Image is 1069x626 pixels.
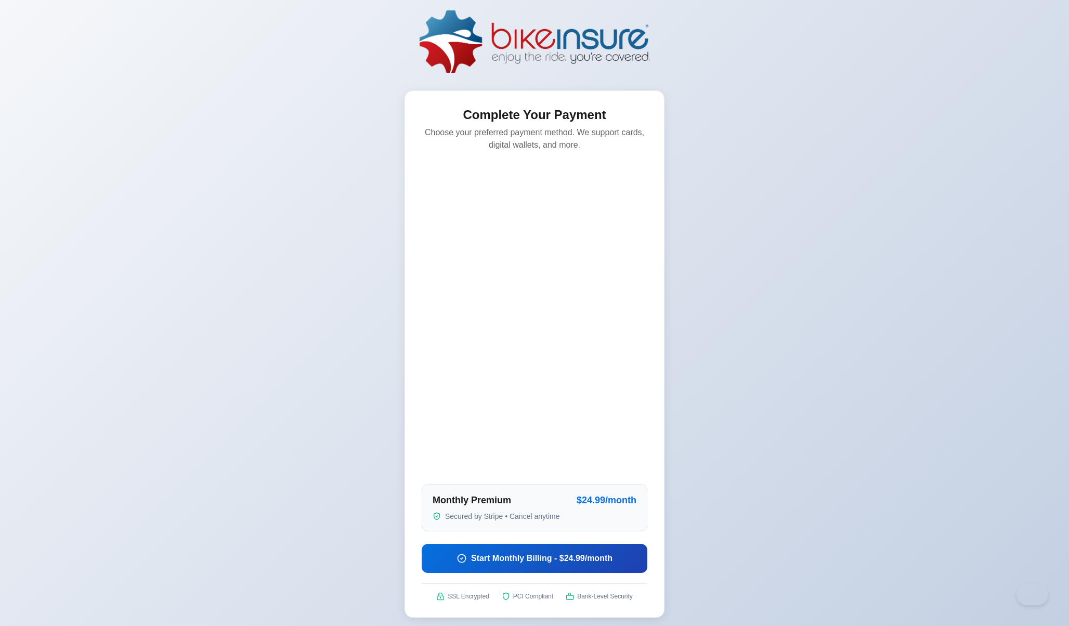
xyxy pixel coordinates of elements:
iframe: Secure payment input frame [420,166,649,474]
div: SSL Encrypted [436,592,489,601]
h3: Complete Your Payment [422,108,647,122]
span: $24.99/month [577,495,636,506]
button: Start Monthly Billing - $24.99/month [422,544,647,573]
span: Monthly Premium [433,495,511,506]
div: Secured by Stripe • Cancel anytime [433,512,636,520]
div: PCI Compliant [502,592,553,601]
img: BikeInsure Logo [420,10,649,73]
p: Choose your preferred payment method. We support cards, digital wallets, and more. [422,126,647,151]
iframe: Toggle Customer Support [1016,583,1048,605]
div: Bank-Level Security [566,592,633,601]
